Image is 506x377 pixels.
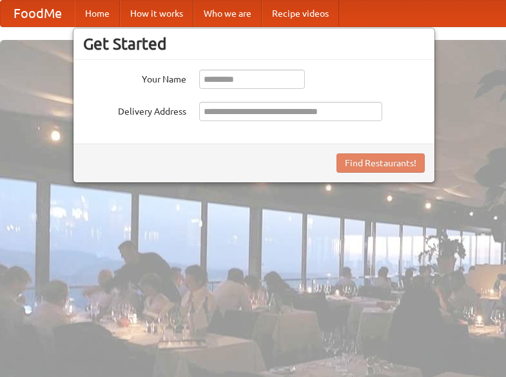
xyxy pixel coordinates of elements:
[1,1,75,26] a: FoodMe
[83,70,186,86] label: Your Name
[120,1,193,26] a: How it works
[75,1,120,26] a: Home
[262,1,339,26] a: Recipe videos
[83,102,186,118] label: Delivery Address
[336,153,425,173] button: Find Restaurants!
[193,1,262,26] a: Who we are
[83,34,425,53] h3: Get Started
